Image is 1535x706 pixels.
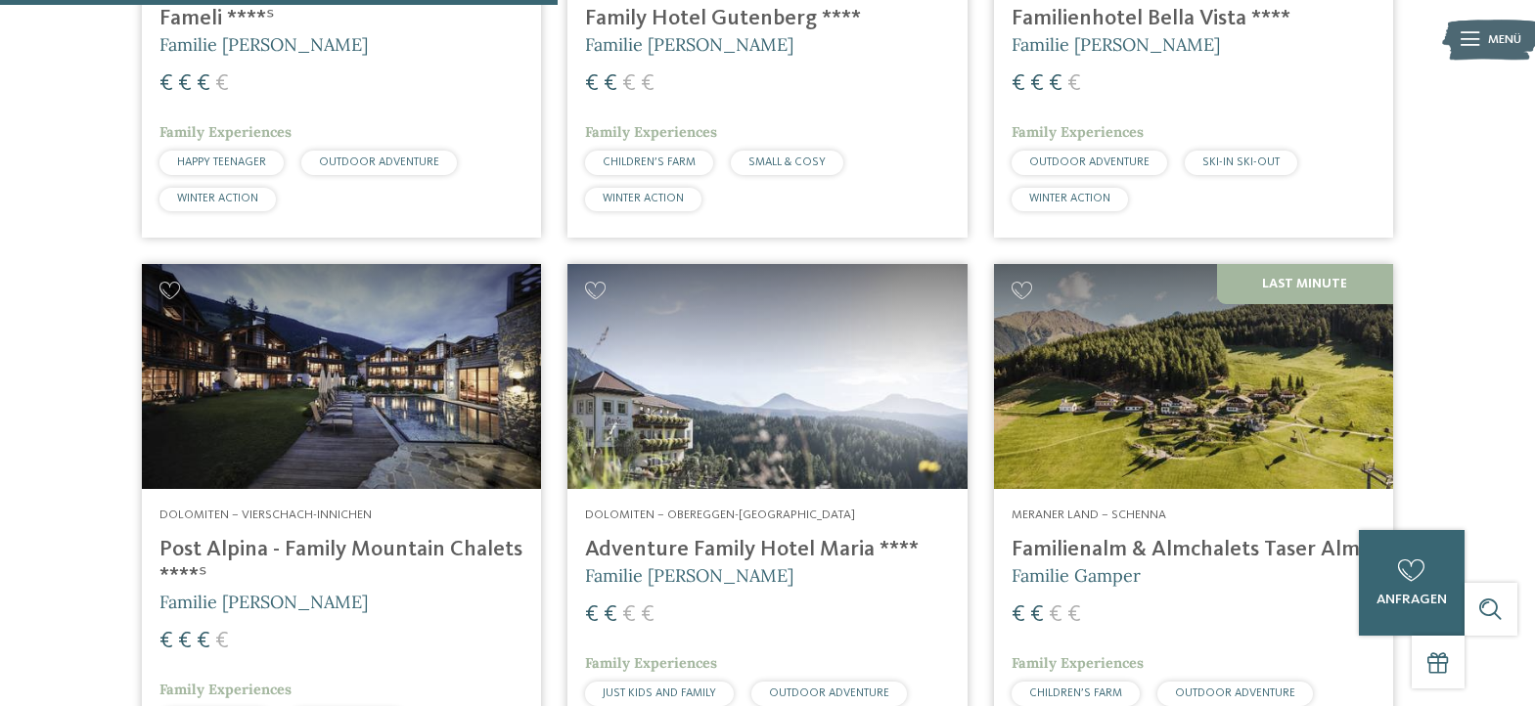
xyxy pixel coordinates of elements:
[603,193,684,204] span: WINTER ACTION
[585,603,599,627] span: €
[159,630,173,653] span: €
[159,72,173,96] span: €
[178,72,192,96] span: €
[1012,564,1141,587] span: Familie Gamper
[1012,6,1376,32] h4: Familienhotel Bella Vista ****
[585,123,717,141] span: Family Experiences
[585,564,793,587] span: Familie [PERSON_NAME]
[769,687,889,699] span: OUTDOOR ADVENTURE
[177,193,258,204] span: WINTER ACTION
[1359,530,1465,636] a: anfragen
[1012,537,1376,563] h4: Familienalm & Almchalets Taser Alm
[603,156,696,168] span: CHILDREN’S FARM
[178,630,192,653] span: €
[142,264,541,489] img: Post Alpina - Family Mountain Chalets ****ˢ
[641,72,655,96] span: €
[197,630,210,653] span: €
[1029,687,1122,699] span: CHILDREN’S FARM
[1012,508,1166,521] span: Meraner Land – Schenna
[603,687,716,699] span: JUST KIDS AND FAMILY
[159,123,292,141] span: Family Experiences
[159,33,368,56] span: Familie [PERSON_NAME]
[1049,603,1062,627] span: €
[215,72,229,96] span: €
[1012,654,1144,672] span: Family Experiences
[159,537,523,590] h4: Post Alpina - Family Mountain Chalets ****ˢ
[197,72,210,96] span: €
[585,72,599,96] span: €
[1377,593,1447,606] span: anfragen
[1067,603,1081,627] span: €
[1030,72,1044,96] span: €
[604,603,617,627] span: €
[622,603,636,627] span: €
[319,156,439,168] span: OUTDOOR ADVENTURE
[1067,72,1081,96] span: €
[622,72,636,96] span: €
[1029,156,1150,168] span: OUTDOOR ADVENTURE
[1030,603,1044,627] span: €
[159,681,292,698] span: Family Experiences
[585,537,949,563] h4: Adventure Family Hotel Maria ****
[585,33,793,56] span: Familie [PERSON_NAME]
[585,654,717,672] span: Family Experiences
[215,630,229,653] span: €
[1012,33,1220,56] span: Familie [PERSON_NAME]
[177,156,266,168] span: HAPPY TEENAGER
[1175,687,1295,699] span: OUTDOOR ADVENTURE
[567,264,967,489] img: Adventure Family Hotel Maria ****
[585,508,855,521] span: Dolomiten – Obereggen-[GEOGRAPHIC_DATA]
[1012,72,1025,96] span: €
[159,508,372,521] span: Dolomiten – Vierschach-Innichen
[748,156,826,168] span: SMALL & COSY
[994,264,1393,489] img: Familienhotels gesucht? Hier findet ihr die besten!
[604,72,617,96] span: €
[1012,603,1025,627] span: €
[1012,123,1144,141] span: Family Experiences
[159,591,368,613] span: Familie [PERSON_NAME]
[641,603,655,627] span: €
[585,6,949,32] h4: Family Hotel Gutenberg ****
[1029,193,1110,204] span: WINTER ACTION
[1202,156,1280,168] span: SKI-IN SKI-OUT
[1049,72,1062,96] span: €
